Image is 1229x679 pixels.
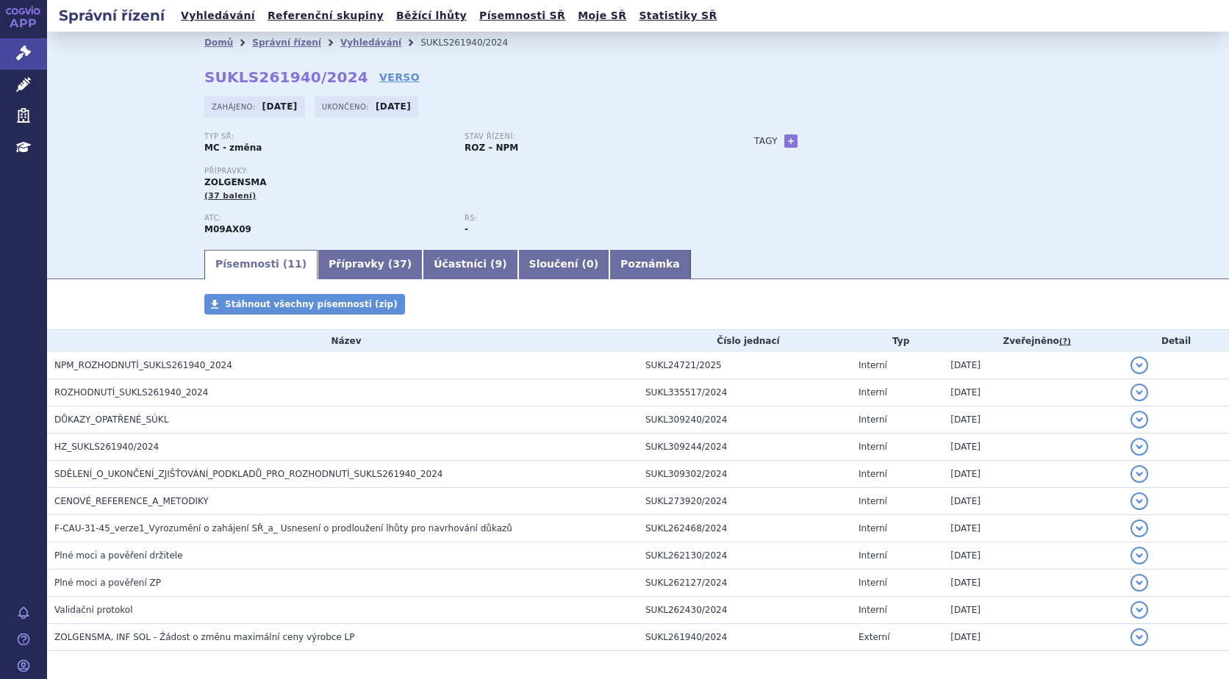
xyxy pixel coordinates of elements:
[465,214,710,223] p: RS:
[638,515,851,542] td: SUKL262468/2024
[420,32,527,54] li: SUKLS261940/2024
[204,167,725,176] p: Přípravky:
[204,224,251,234] strong: ONASEMNOGEN ABEPARVOVEK
[1131,438,1148,456] button: detail
[859,360,887,370] span: Interní
[859,632,889,642] span: Externí
[54,442,159,452] span: HZ_SUKLS261940/2024
[859,523,887,533] span: Interní
[943,434,1123,461] td: [DATE]
[943,542,1123,570] td: [DATE]
[54,523,512,533] span: F-CAU-31-45_verze1_Vyrozumění o zahájení SŘ_a_ Usnesení o prodloužení lhůty pro navrhování důkazů
[376,101,411,112] strong: [DATE]
[859,550,887,561] span: Interní
[1131,520,1148,537] button: detail
[518,250,609,279] a: Sloučení (0)
[859,496,887,506] span: Interní
[495,258,502,270] span: 9
[587,258,594,270] span: 0
[943,352,1123,379] td: [DATE]
[318,250,423,279] a: Přípravky (37)
[638,406,851,434] td: SUKL309240/2024
[859,578,887,588] span: Interní
[1131,492,1148,510] button: detail
[634,6,721,26] a: Statistiky SŘ
[212,101,258,112] span: Zahájeno:
[54,550,183,561] span: Plné moci a pověření držitele
[638,352,851,379] td: SUKL24721/2025
[225,299,398,309] span: Stáhnout všechny písemnosti (zip)
[638,461,851,488] td: SUKL309302/2024
[322,101,372,112] span: Ukončeno:
[423,250,517,279] a: Účastníci (9)
[54,387,208,398] span: ROZHODNUTÍ_SUKLS261940_2024
[638,570,851,597] td: SUKL262127/2024
[638,330,851,352] th: Číslo jednací
[943,624,1123,651] td: [DATE]
[204,250,318,279] a: Písemnosti (11)
[47,5,176,26] h2: Správní řízení
[754,132,778,150] h3: Tagy
[1131,601,1148,619] button: detail
[252,37,321,48] a: Správní řízení
[1131,628,1148,646] button: detail
[638,542,851,570] td: SUKL262130/2024
[204,37,233,48] a: Domů
[784,134,798,148] a: +
[465,132,710,141] p: Stav řízení:
[859,605,887,615] span: Interní
[638,434,851,461] td: SUKL309244/2024
[859,442,887,452] span: Interní
[1131,574,1148,592] button: detail
[379,70,420,85] a: VERSO
[638,379,851,406] td: SUKL335517/2024
[54,360,232,370] span: NPM_ROZHODNUTÍ_SUKLS261940_2024
[204,214,450,223] p: ATC:
[943,570,1123,597] td: [DATE]
[54,414,168,425] span: DŮKAZY_OPATŘENÉ_SÚKL
[287,258,301,270] span: 11
[204,191,256,201] span: (37 balení)
[943,515,1123,542] td: [DATE]
[204,177,267,187] span: ZOLGENSMA
[943,330,1123,352] th: Zveřejněno
[943,379,1123,406] td: [DATE]
[47,330,638,352] th: Název
[943,488,1123,515] td: [DATE]
[393,258,406,270] span: 37
[1131,465,1148,483] button: detail
[465,224,468,234] strong: -
[943,597,1123,624] td: [DATE]
[263,6,388,26] a: Referenční skupiny
[54,496,209,506] span: CENOVÉ_REFERENCE_A_METODIKY
[475,6,570,26] a: Písemnosti SŘ
[1131,384,1148,401] button: detail
[204,294,405,315] a: Stáhnout všechny písemnosti (zip)
[204,143,262,153] strong: MC - změna
[54,605,133,615] span: Validační protokol
[943,406,1123,434] td: [DATE]
[573,6,631,26] a: Moje SŘ
[176,6,259,26] a: Vyhledávání
[392,6,471,26] a: Běžící lhůty
[54,469,442,479] span: SDĚLENÍ_O_UKONČENÍ_ZJIŠŤOVÁNÍ_PODKLADŮ_PRO_ROZHODNUTÍ_SUKLS261940_2024
[638,624,851,651] td: SUKL261940/2024
[859,387,887,398] span: Interní
[851,330,943,352] th: Typ
[1131,547,1148,564] button: detail
[609,250,691,279] a: Poznámka
[54,632,354,642] span: ZOLGENSMA, INF SOL - Žádost o změnu maximální ceny výrobce LP
[943,461,1123,488] td: [DATE]
[638,488,851,515] td: SUKL273920/2024
[1059,337,1071,347] abbr: (?)
[340,37,401,48] a: Vyhledávání
[1131,411,1148,428] button: detail
[859,414,887,425] span: Interní
[465,143,518,153] strong: ROZ – NPM
[204,68,368,86] strong: SUKLS261940/2024
[262,101,298,112] strong: [DATE]
[1123,330,1229,352] th: Detail
[54,578,161,588] span: Plné moci a pověření ZP
[1131,356,1148,374] button: detail
[859,469,887,479] span: Interní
